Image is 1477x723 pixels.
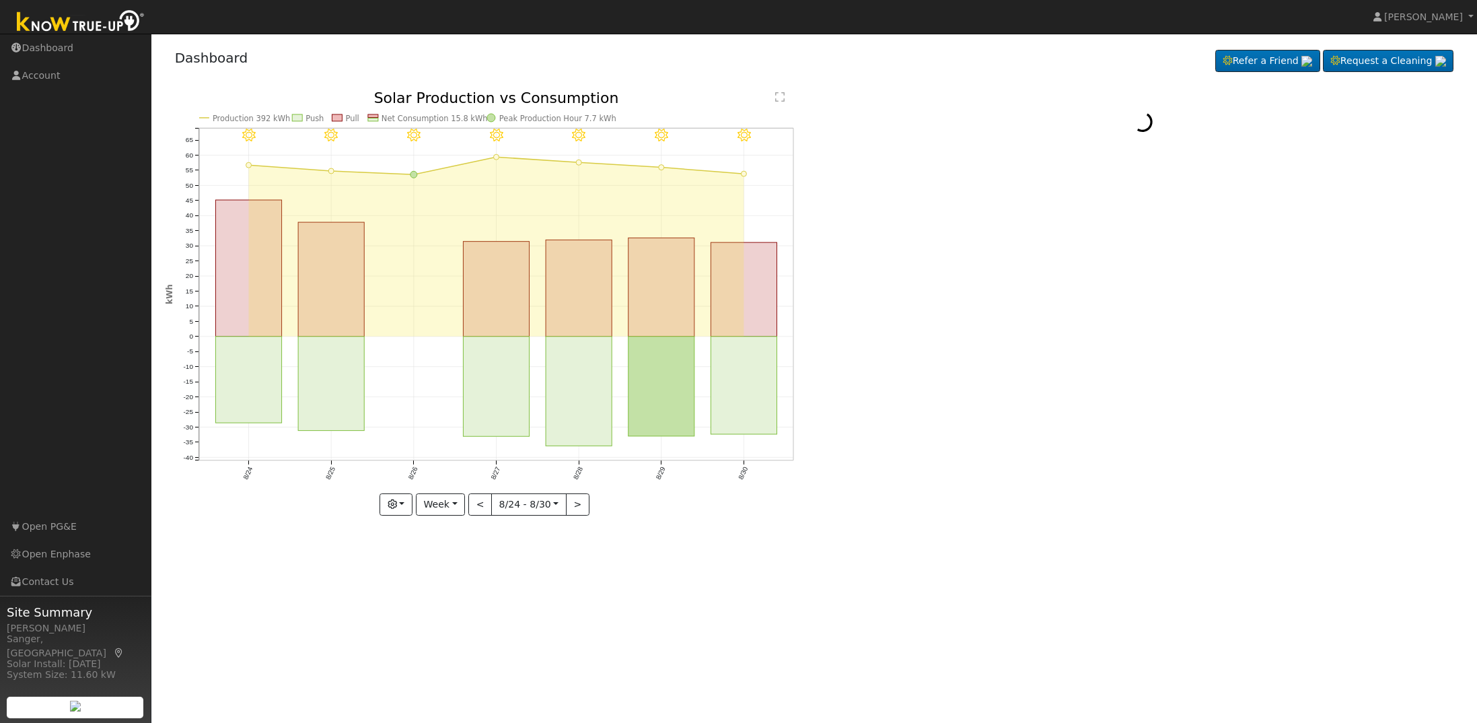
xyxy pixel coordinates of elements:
div: Solar Install: [DATE] [7,657,144,671]
div: Sanger, [GEOGRAPHIC_DATA] [7,632,144,660]
a: Request a Cleaning [1323,50,1453,73]
img: Know True-Up [10,7,151,38]
a: Dashboard [175,50,248,66]
a: Refer a Friend [1215,50,1320,73]
div: System Size: 11.60 kW [7,668,144,682]
img: retrieve [70,701,81,712]
a: Map [113,648,125,658]
div: [PERSON_NAME] [7,621,144,635]
span: [PERSON_NAME] [1384,11,1463,22]
img: retrieve [1435,56,1446,67]
img: retrieve [1301,56,1312,67]
span: Site Summary [7,603,144,621]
